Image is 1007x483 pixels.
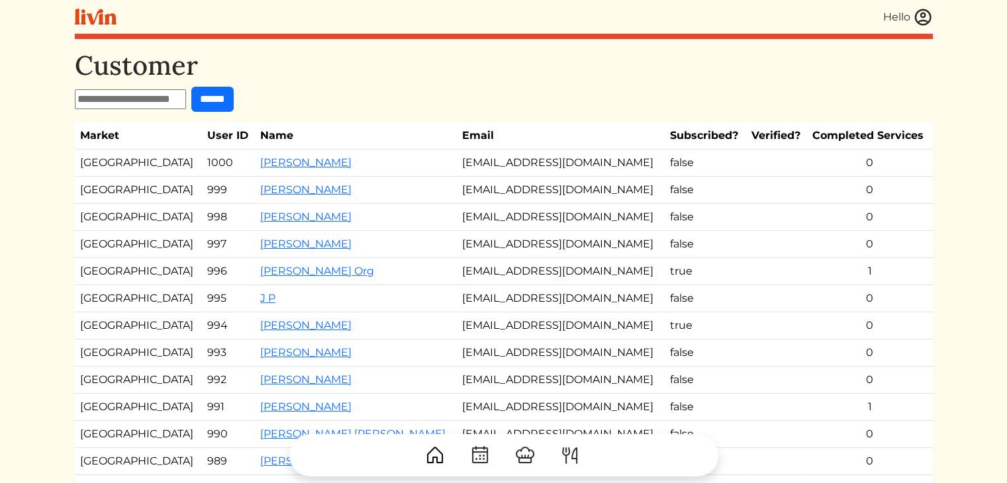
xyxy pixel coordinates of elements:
[665,122,745,150] th: Subscribed?
[202,339,255,367] td: 993
[75,150,202,177] td: [GEOGRAPHIC_DATA]
[665,312,745,339] td: true
[457,258,665,285] td: [EMAIL_ADDRESS][DOMAIN_NAME]
[745,122,807,150] th: Verified?
[202,204,255,231] td: 998
[665,231,745,258] td: false
[457,367,665,394] td: [EMAIL_ADDRESS][DOMAIN_NAME]
[202,421,255,448] td: 990
[260,210,352,223] a: [PERSON_NAME]
[457,339,665,367] td: [EMAIL_ADDRESS][DOMAIN_NAME]
[665,339,745,367] td: false
[202,150,255,177] td: 1000
[807,367,932,394] td: 0
[260,373,352,386] a: [PERSON_NAME]
[457,204,665,231] td: [EMAIL_ADDRESS][DOMAIN_NAME]
[665,367,745,394] td: false
[260,183,352,196] a: [PERSON_NAME]
[260,292,275,304] a: J P
[255,122,457,150] th: Name
[457,177,665,204] td: [EMAIL_ADDRESS][DOMAIN_NAME]
[260,346,352,359] a: [PERSON_NAME]
[665,204,745,231] td: false
[807,122,932,150] th: Completed Services
[807,258,932,285] td: 1
[202,122,255,150] th: User ID
[807,394,932,421] td: 1
[559,445,581,466] img: ForkKnife-55491504ffdb50bab0c1e09e7649658475375261d09fd45db06cec23bce548bf.svg
[260,265,374,277] a: [PERSON_NAME] Org
[75,50,933,81] h1: Customer
[424,445,446,466] img: House-9bf13187bcbb5817f509fe5e7408150f90897510c4275e13d0d5fca38e0b5951.svg
[514,445,536,466] img: ChefHat-a374fb509e4f37eb0702ca99f5f64f3b6956810f32a249b33092029f8484b388.svg
[807,312,932,339] td: 0
[457,421,665,448] td: [EMAIL_ADDRESS][DOMAIN_NAME]
[260,400,352,413] a: [PERSON_NAME]
[457,285,665,312] td: [EMAIL_ADDRESS][DOMAIN_NAME]
[75,367,202,394] td: [GEOGRAPHIC_DATA]
[883,9,910,25] div: Hello
[807,285,932,312] td: 0
[75,204,202,231] td: [GEOGRAPHIC_DATA]
[807,177,932,204] td: 0
[913,7,933,27] img: user_account-e6e16d2ec92f44fc35f99ef0dc9cddf60790bfa021a6ecb1c896eb5d2907b31c.svg
[457,122,665,150] th: Email
[75,231,202,258] td: [GEOGRAPHIC_DATA]
[665,394,745,421] td: false
[202,394,255,421] td: 991
[75,421,202,448] td: [GEOGRAPHIC_DATA]
[202,258,255,285] td: 996
[260,156,352,169] a: [PERSON_NAME]
[807,231,932,258] td: 0
[665,258,745,285] td: true
[469,445,491,466] img: CalendarDots-5bcf9d9080389f2a281d69619e1c85352834be518fbc73d9501aef674afc0d57.svg
[807,150,932,177] td: 0
[202,177,255,204] td: 999
[75,9,117,25] img: livin-logo-a0d97d1a881af30f6274990eb6222085a2533c92bbd1e4f22c21b4f0d0e3210c.svg
[75,285,202,312] td: [GEOGRAPHIC_DATA]
[807,421,932,448] td: 0
[75,258,202,285] td: [GEOGRAPHIC_DATA]
[457,150,665,177] td: [EMAIL_ADDRESS][DOMAIN_NAME]
[75,122,202,150] th: Market
[665,150,745,177] td: false
[260,238,352,250] a: [PERSON_NAME]
[807,204,932,231] td: 0
[665,285,745,312] td: false
[457,231,665,258] td: [EMAIL_ADDRESS][DOMAIN_NAME]
[665,177,745,204] td: false
[665,421,745,448] td: false
[457,312,665,339] td: [EMAIL_ADDRESS][DOMAIN_NAME]
[75,177,202,204] td: [GEOGRAPHIC_DATA]
[260,319,352,331] a: [PERSON_NAME]
[202,367,255,394] td: 992
[75,394,202,421] td: [GEOGRAPHIC_DATA]
[457,394,665,421] td: [EMAIL_ADDRESS][DOMAIN_NAME]
[202,312,255,339] td: 994
[202,285,255,312] td: 995
[75,339,202,367] td: [GEOGRAPHIC_DATA]
[202,231,255,258] td: 997
[75,312,202,339] td: [GEOGRAPHIC_DATA]
[807,339,932,367] td: 0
